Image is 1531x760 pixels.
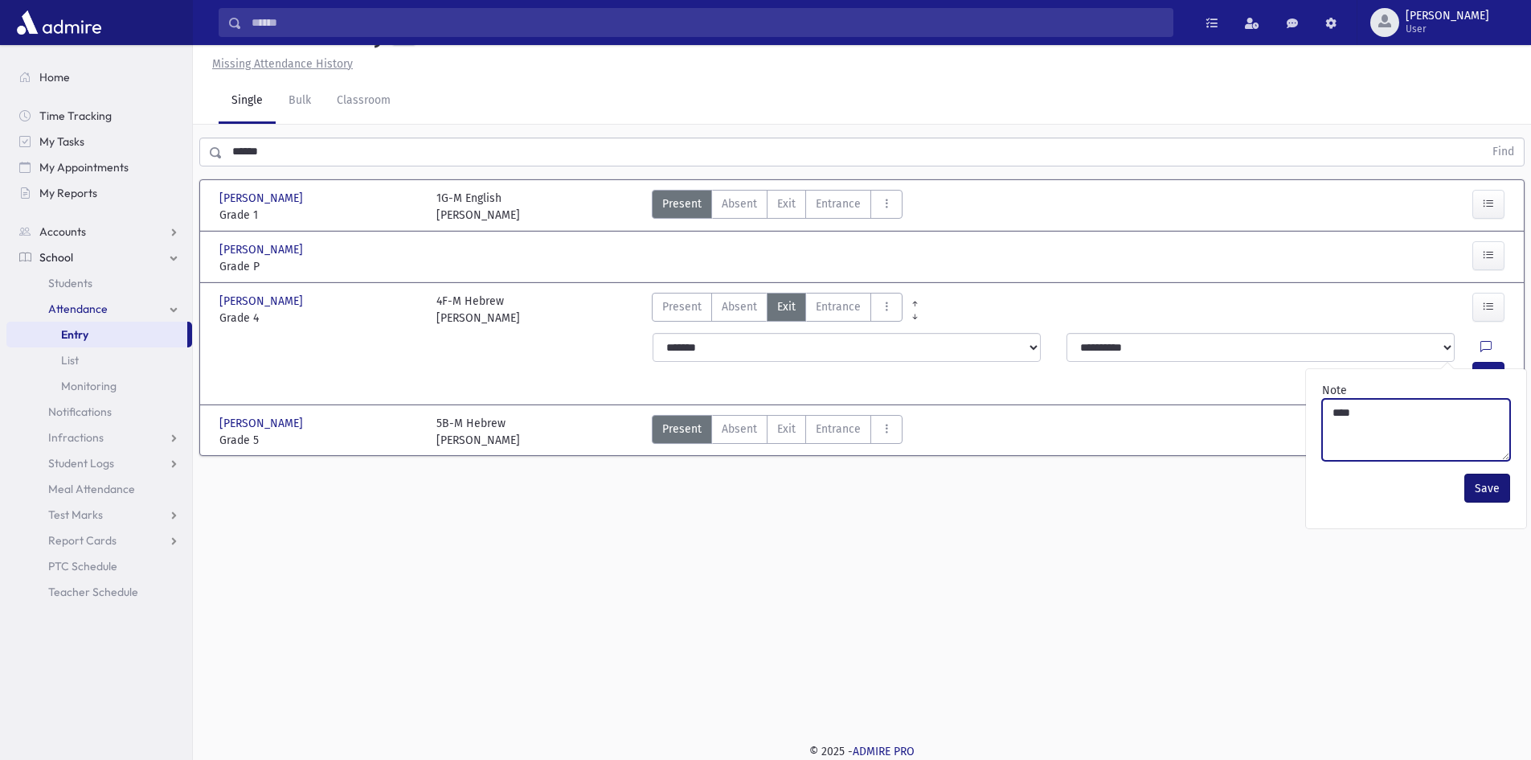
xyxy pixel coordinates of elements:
a: Teacher Schedule [6,579,192,605]
span: Entrance [816,298,861,315]
div: AttTypes [652,190,903,224]
span: Students [48,276,92,290]
a: Infractions [6,425,192,450]
span: Home [39,70,70,84]
a: Student Logs [6,450,192,476]
a: Notifications [6,399,192,425]
span: Entrance [816,195,861,212]
span: Accounts [39,224,86,239]
span: Attendance [48,302,108,316]
span: Exit [777,298,796,315]
span: Time Tracking [39,109,112,123]
span: [PERSON_NAME] [1406,10,1489,23]
span: Exit [777,195,796,212]
a: List [6,347,192,373]
a: Single [219,79,276,124]
u: Missing Attendance History [212,57,353,71]
span: PTC Schedule [48,559,117,573]
div: AttTypes [652,293,903,327]
a: Entry [6,322,187,347]
span: [PERSON_NAME] [219,241,306,258]
span: [PERSON_NAME] [219,190,306,207]
span: Present [662,421,702,438]
span: Infractions [48,430,104,445]
a: PTC Schedule [6,553,192,579]
a: Accounts [6,219,192,244]
a: Students [6,270,192,296]
span: Grade 1 [219,207,420,224]
span: Exit [777,421,796,438]
span: Notifications [48,405,112,419]
span: Grade 5 [219,432,420,449]
span: School [39,250,73,265]
a: Missing Attendance History [206,57,353,71]
span: Entrance [816,421,861,438]
a: Monitoring [6,373,192,399]
a: Bulk [276,79,324,124]
span: Teacher Schedule [48,585,138,599]
span: Meal Attendance [48,482,135,496]
a: Test Marks [6,502,192,528]
div: AttTypes [652,415,903,449]
span: User [1406,23,1489,35]
a: School [6,244,192,270]
span: Monitoring [61,379,117,393]
div: 1G-M English [PERSON_NAME] [436,190,520,224]
label: Note [1322,382,1347,399]
span: Report Cards [48,533,117,548]
a: Home [6,64,192,90]
input: Search [242,8,1173,37]
a: My Appointments [6,154,192,180]
a: Meal Attendance [6,476,192,502]
span: [PERSON_NAME] [219,415,306,432]
a: Report Cards [6,528,192,553]
span: Absent [722,195,757,212]
span: Grade P [219,258,420,275]
div: 4F-M Hebrew [PERSON_NAME] [436,293,520,327]
a: Time Tracking [6,103,192,129]
span: Present [662,298,702,315]
span: Test Marks [48,507,103,522]
span: Absent [722,298,757,315]
span: Entry [61,327,88,342]
a: Classroom [324,79,403,124]
span: [PERSON_NAME] [219,293,306,310]
span: Grade 4 [219,310,420,327]
span: My Tasks [39,134,84,149]
div: 5B-M Hebrew [PERSON_NAME] [436,415,520,449]
a: Attendance [6,296,192,322]
button: Save [1464,474,1510,503]
span: Absent [722,421,757,438]
span: My Appointments [39,160,129,175]
span: List [61,353,79,368]
span: Student Logs [48,456,114,470]
span: My Reports [39,186,97,200]
div: © 2025 - [219,743,1505,760]
button: Find [1483,138,1524,166]
a: My Tasks [6,129,192,154]
img: AdmirePro [13,6,105,39]
a: My Reports [6,180,192,206]
span: Present [662,195,702,212]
